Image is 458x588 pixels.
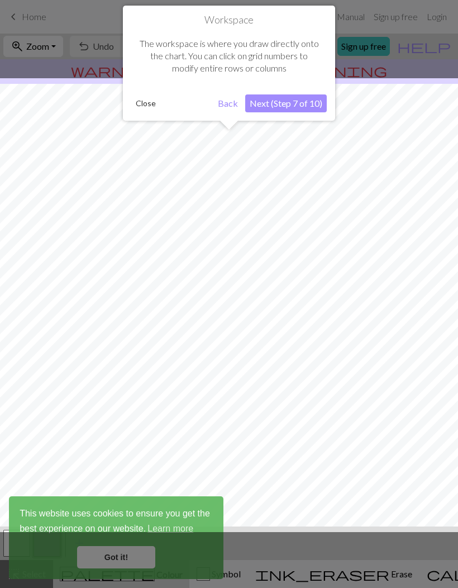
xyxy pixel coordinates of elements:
[245,94,327,112] button: Next (Step 7 of 10)
[131,95,160,112] button: Close
[131,26,327,86] div: The workspace is where you draw directly onto the chart. You can click on grid numbers to modify ...
[213,94,242,112] button: Back
[123,6,335,121] div: Workspace
[131,14,327,26] h1: Workspace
